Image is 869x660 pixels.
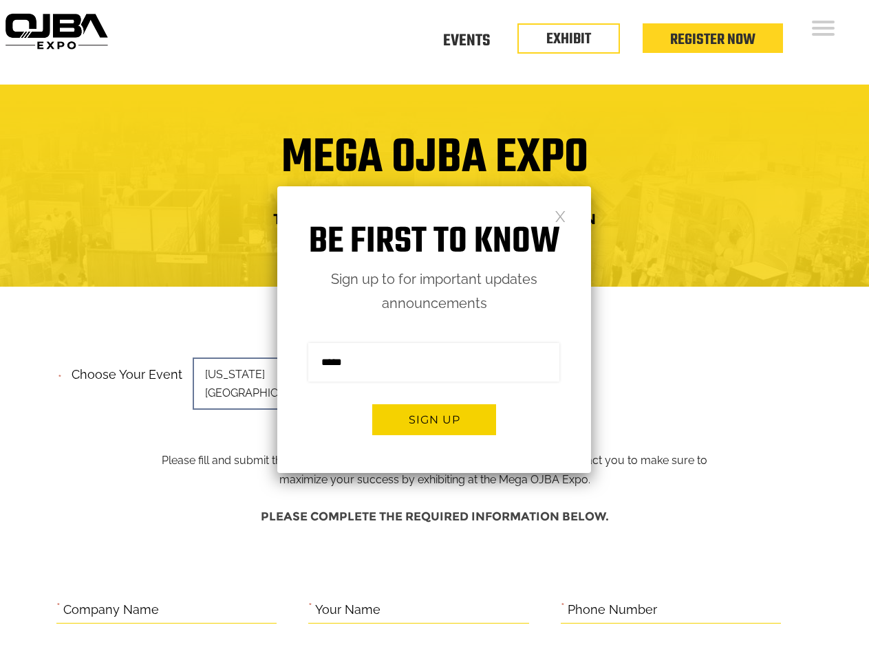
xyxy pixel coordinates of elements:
p: Please fill and submit the information below and one of our team members will contact you to make... [151,363,718,489]
span: [US_STATE][GEOGRAPHIC_DATA] [193,357,385,410]
label: Choose your event [63,355,182,386]
h4: Please complete the required information below. [56,503,813,530]
label: Company Name [63,599,159,621]
a: Close [555,210,566,221]
label: Phone Number [568,599,657,621]
h4: Trade Show Exhibit Space Application [10,206,859,232]
label: Your Name [315,599,380,621]
a: EXHIBIT [546,27,591,51]
p: Sign up to for important updates announcements [277,267,591,316]
h1: Mega OJBA Expo [10,139,859,194]
h1: Be first to know [277,221,591,264]
a: Register Now [670,28,755,52]
button: Sign up [372,404,496,435]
